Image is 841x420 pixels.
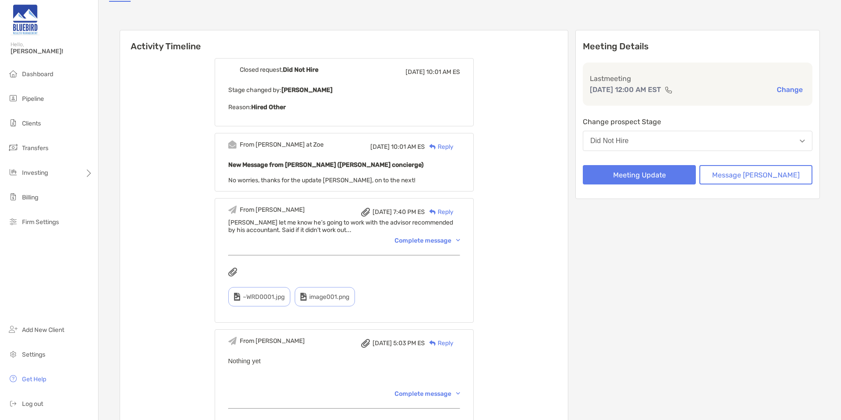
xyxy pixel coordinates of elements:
img: Event icon [228,337,237,345]
span: ~WRD0001.jpg [243,293,285,301]
button: Meeting Update [583,165,696,184]
button: Did Not Hire [583,131,812,151]
img: Open dropdown arrow [800,140,805,143]
img: attachment [361,208,370,217]
h6: Activity Timeline [120,30,568,52]
p: Last meeting [590,73,805,84]
div: Reply [425,339,453,348]
p: [DATE] 12:00 AM EST [590,84,661,95]
div: Complete message [395,237,460,244]
b: Hired Other [251,103,286,111]
img: attachments [228,268,237,276]
img: Chevron icon [456,239,460,242]
div: [PERSON_NAME] let me know he’s going to work with the advisor recommended by his accoun [228,219,460,234]
span: Firm Settings [22,218,59,226]
b: New Message from [PERSON_NAME] ([PERSON_NAME] concierge) [228,161,424,169]
span: Investing [22,169,48,177]
button: Message [PERSON_NAME] [699,165,812,184]
img: dashboard icon [8,68,18,79]
img: type [300,293,307,301]
span: Transfers [22,144,48,152]
span: 5:03 PM ES [393,339,425,347]
img: Reply icon [429,144,436,150]
img: settings icon [8,349,18,359]
img: pipeline icon [8,93,18,103]
img: Event icon [228,140,237,149]
img: attachment [361,339,370,348]
img: get-help icon [8,373,18,384]
b: [PERSON_NAME] [282,86,333,94]
img: Reply icon [429,340,436,346]
img: transfers icon [8,142,18,153]
div: Reply [425,207,453,217]
p: Meeting Details [583,41,812,52]
span: [PERSON_NAME]! [11,48,93,55]
span: Log out [22,400,43,408]
b: Did Not Hire [283,66,318,74]
span: [DATE] [406,68,425,76]
img: Zoe Logo [11,4,40,35]
img: communication type [665,86,673,93]
span: Get Help [22,376,46,383]
img: firm-settings icon [8,216,18,227]
span: [DATE] [373,208,392,216]
img: billing icon [8,192,18,202]
span: Clients [22,120,41,127]
div: Closed request, [240,66,318,74]
img: Reply icon [429,209,436,215]
span: 10:01 AM ES [391,143,425,151]
img: Chevron icon [456,392,460,395]
span: Pipeline [22,95,44,103]
img: add_new_client icon [8,324,18,335]
span: Nothing yet [228,357,261,365]
span: Dashboard [22,70,53,78]
div: From [PERSON_NAME] at Zoe [240,141,324,148]
p: Stage changed by: [228,85,460,96]
div: Reply [425,142,453,151]
p: Change prospect Stage [583,116,812,127]
div: From [PERSON_NAME] [240,206,305,214]
div: Complete message [395,390,460,398]
span: tant. Said if it didn’t work out... [267,226,351,234]
span: 10:01 AM ES [426,68,460,76]
img: investing icon [8,167,18,177]
p: Reason: [228,102,460,113]
div: From [PERSON_NAME] [240,337,305,345]
span: [DATE] [370,143,390,151]
span: 7:40 PM ES [393,208,425,216]
button: Change [774,85,805,94]
img: Event icon [228,206,237,214]
span: Settings [22,351,45,358]
span: image001.png [309,293,349,301]
span: Add New Client [22,326,64,334]
span: Billing [22,194,38,201]
div: Did Not Hire [590,137,629,145]
img: logout icon [8,398,18,409]
span: No worries, thanks for the update [PERSON_NAME], on to the next! [228,177,415,184]
img: type [234,293,240,301]
span: [DATE] [373,339,392,347]
img: clients icon [8,118,18,128]
img: Event icon [228,66,237,74]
